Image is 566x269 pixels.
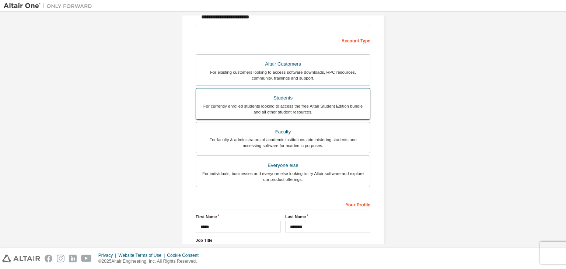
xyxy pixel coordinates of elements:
div: Everyone else [200,160,366,171]
img: altair_logo.svg [2,255,40,262]
img: instagram.svg [57,255,64,262]
img: linkedin.svg [69,255,77,262]
div: Your Profile [196,198,370,210]
div: Cookie Consent [167,252,203,258]
div: Faculty [200,127,366,137]
div: For faculty & administrators of academic institutions administering students and accessing softwa... [200,137,366,149]
p: © 2025 Altair Engineering, Inc. All Rights Reserved. [98,258,203,265]
img: youtube.svg [81,255,92,262]
div: Privacy [98,252,118,258]
img: Altair One [4,2,96,10]
div: Altair Customers [200,59,366,69]
div: For currently enrolled students looking to access the free Altair Student Edition bundle and all ... [200,103,366,115]
div: For existing customers looking to access software downloads, HPC resources, community, trainings ... [200,69,366,81]
label: Last Name [285,214,370,220]
div: Account Type [196,34,370,46]
img: facebook.svg [45,255,52,262]
div: Students [200,93,366,103]
div: Website Terms of Use [118,252,167,258]
label: Job Title [196,237,370,243]
div: For individuals, businesses and everyone else looking to try Altair software and explore our prod... [200,171,366,182]
label: First Name [196,214,281,220]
